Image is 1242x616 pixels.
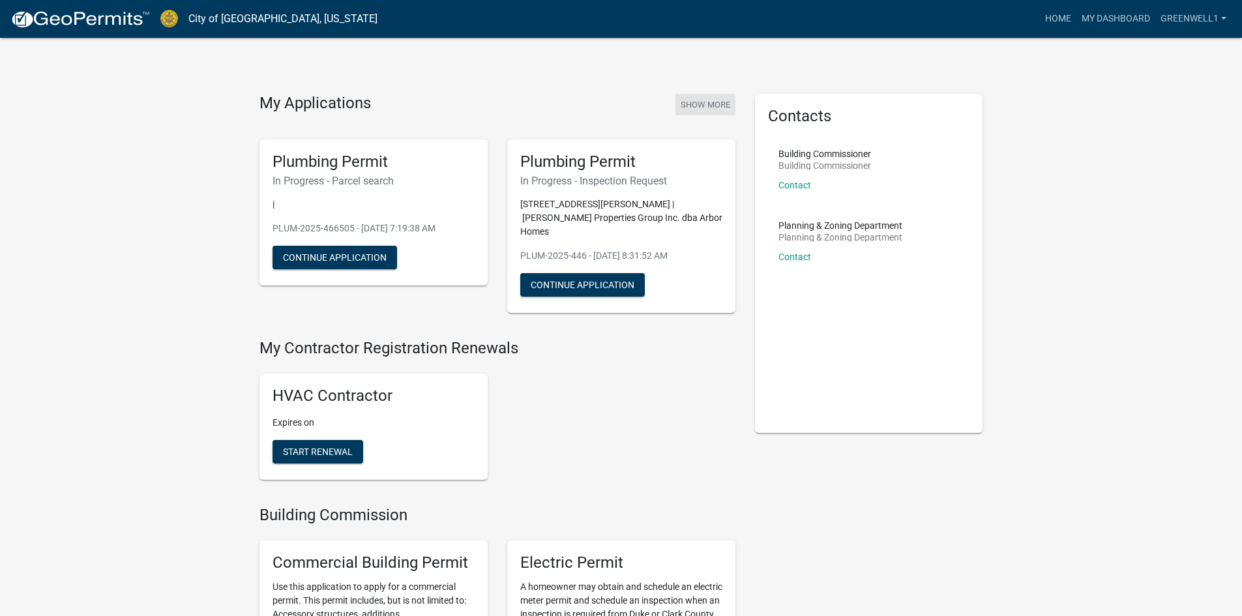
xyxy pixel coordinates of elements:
[520,273,645,297] button: Continue Application
[273,222,475,235] p: PLUM-2025-466505 - [DATE] 7:19:38 AM
[778,221,902,230] p: Planning & Zoning Department
[520,249,722,263] p: PLUM-2025-446 - [DATE] 8:31:52 AM
[188,8,377,30] a: City of [GEOGRAPHIC_DATA], [US_STATE]
[259,339,735,358] h4: My Contractor Registration Renewals
[1076,7,1155,31] a: My Dashboard
[520,153,722,171] h5: Plumbing Permit
[283,447,353,457] span: Start Renewal
[273,553,475,572] h5: Commercial Building Permit
[259,94,371,113] h4: My Applications
[273,153,475,171] h5: Plumbing Permit
[520,198,722,239] p: [STREET_ADDRESS][PERSON_NAME] | [PERSON_NAME] Properties Group Inc. dba Arbor Homes
[520,175,722,187] h6: In Progress - Inspection Request
[273,387,475,405] h5: HVAC Contractor
[778,161,871,170] p: Building Commissioner
[273,246,397,269] button: Continue Application
[778,233,902,242] p: Planning & Zoning Department
[675,94,735,115] button: Show More
[778,149,871,158] p: Building Commissioner
[1040,7,1076,31] a: Home
[1155,7,1232,31] a: Greenwell1
[273,175,475,187] h6: In Progress - Parcel search
[259,339,735,490] wm-registration-list-section: My Contractor Registration Renewals
[160,10,178,27] img: City of Jeffersonville, Indiana
[778,252,811,262] a: Contact
[768,107,970,126] h5: Contacts
[259,506,735,525] h4: Building Commission
[273,198,475,211] p: |
[273,416,475,430] p: Expires on
[778,180,811,190] a: Contact
[273,440,363,463] button: Start Renewal
[520,553,722,572] h5: Electric Permit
